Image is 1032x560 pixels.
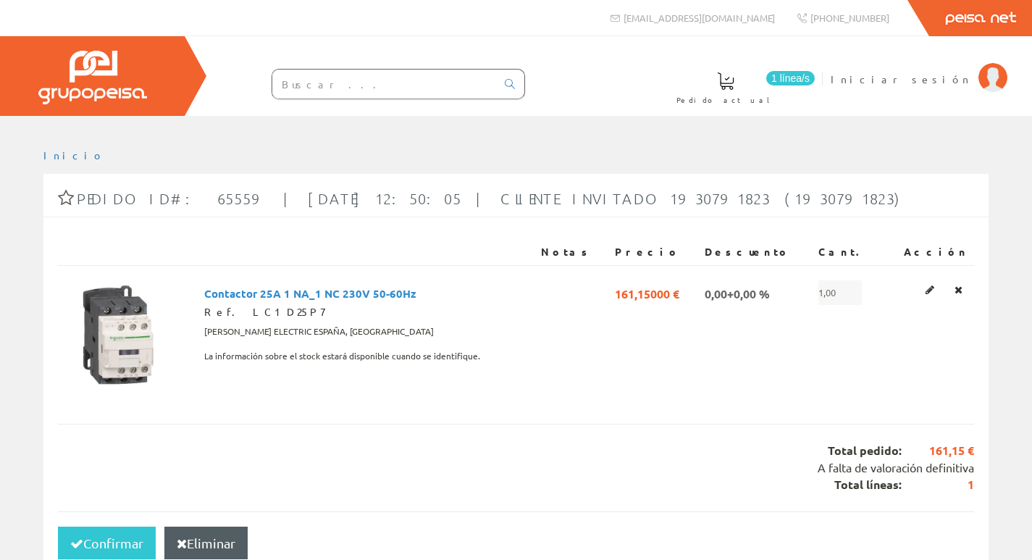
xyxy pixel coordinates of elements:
span: Contactor 25A 1 NA_1 NC 230V 50-60Hz [204,280,416,305]
span: 161,15 € [902,443,974,459]
img: Grupo Peisa [38,51,147,104]
img: Foto artículo Contactor 25A 1 NA_1 NC 230V 50-60Hz (150x150) [64,280,172,389]
a: Eliminar [950,280,967,299]
span: La información sobre el stock estará disponible cuando se identifique. [204,344,480,369]
th: Acción [885,239,974,265]
span: 1 [902,477,974,493]
span: Pedido actual [676,93,775,107]
input: Buscar ... [272,70,496,99]
span: 1 línea/s [766,71,815,85]
span: 161,15000 € [615,280,679,305]
a: 1 línea/s Pedido actual [662,60,818,113]
button: Eliminar [164,527,248,560]
span: 1,00 [818,280,862,305]
a: Iniciar sesión [831,60,1007,74]
div: Total pedido: Total líneas: [58,424,974,511]
span: Iniciar sesión [831,72,971,86]
span: [PHONE_NUMBER] [810,12,889,24]
button: Confirmar [58,527,156,560]
th: Descuento [699,239,813,265]
div: Ref. LC1D25P7 [204,305,529,319]
th: Cant. [813,239,885,265]
th: Precio [609,239,699,265]
a: Inicio [43,149,105,162]
span: A falta de valoración definitiva [818,460,974,475]
th: Notas [535,239,609,265]
span: [PERSON_NAME] ELECTRIC ESPAÑA, [GEOGRAPHIC_DATA] [204,319,434,344]
span: Pedido ID#: 65559 | [DATE] 12:50:05 | Cliente Invitado 1930791823 (1930791823) [77,190,905,207]
a: Editar [921,280,939,299]
span: 0,00+0,00 % [705,280,770,305]
span: [EMAIL_ADDRESS][DOMAIN_NAME] [624,12,775,24]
